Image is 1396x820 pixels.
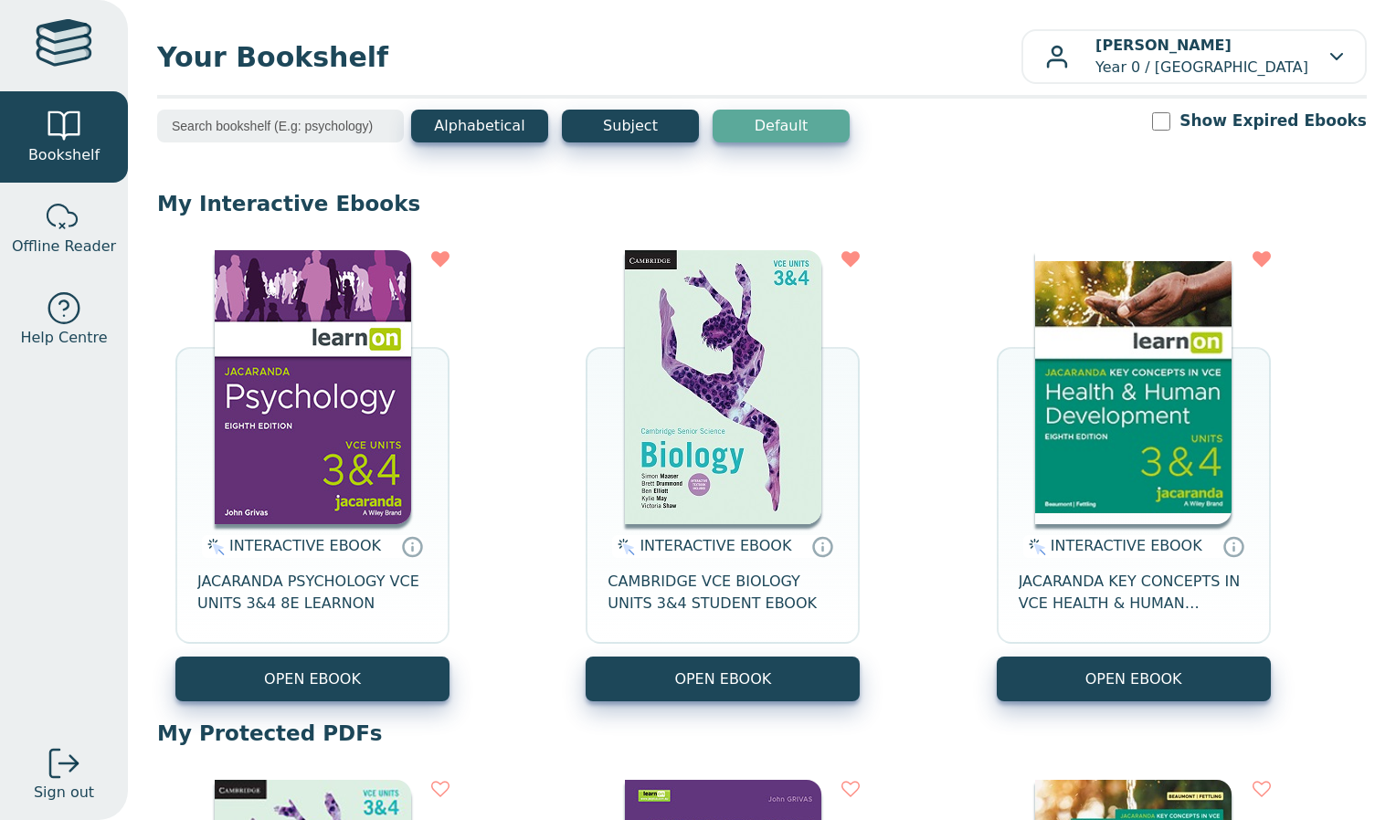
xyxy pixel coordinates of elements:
[713,110,850,142] button: Default
[1095,37,1232,54] b: [PERSON_NAME]
[612,536,635,558] img: interactive.svg
[562,110,699,142] button: Subject
[202,536,225,558] img: interactive.svg
[215,250,411,524] img: 4bb61bf8-509a-4e9e-bd77-88deacee2c2e.jpg
[1035,250,1232,524] img: e003a821-2442-436b-92bb-da2395357dfc.jpg
[401,535,423,557] a: Interactive eBooks are accessed online via the publisher’s portal. They contain interactive resou...
[157,190,1367,217] p: My Interactive Ebooks
[229,537,381,554] span: INTERACTIVE EBOOK
[20,327,107,349] span: Help Centre
[1023,536,1046,558] img: interactive.svg
[1095,35,1308,79] p: Year 0 / [GEOGRAPHIC_DATA]
[1021,29,1367,84] button: [PERSON_NAME]Year 0 / [GEOGRAPHIC_DATA]
[640,537,791,554] span: INTERACTIVE EBOOK
[1222,535,1244,557] a: Interactive eBooks are accessed online via the publisher’s portal. They contain interactive resou...
[1019,571,1249,615] span: JACARANDA KEY CONCEPTS IN VCE HEALTH & HUMAN DEVELOPMENT UNITS 3&4 LEARNON EBOOK 8E
[12,236,116,258] span: Offline Reader
[34,782,94,804] span: Sign out
[625,250,821,524] img: 6e390be0-4093-ea11-a992-0272d098c78b.jpg
[411,110,548,142] button: Alphabetical
[586,657,860,701] button: OPEN EBOOK
[28,144,100,166] span: Bookshelf
[157,37,1021,78] span: Your Bookshelf
[608,571,838,615] span: CAMBRIDGE VCE BIOLOGY UNITS 3&4 STUDENT EBOOK
[997,657,1271,701] button: OPEN EBOOK
[157,720,1367,747] p: My Protected PDFs
[1179,110,1367,132] label: Show Expired Ebooks
[175,657,449,701] button: OPEN EBOOK
[197,571,428,615] span: JACARANDA PSYCHOLOGY VCE UNITS 3&4 8E LEARNON
[1051,537,1202,554] span: INTERACTIVE EBOOK
[811,535,833,557] a: Interactive eBooks are accessed online via the publisher’s portal. They contain interactive resou...
[157,110,404,142] input: Search bookshelf (E.g: psychology)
